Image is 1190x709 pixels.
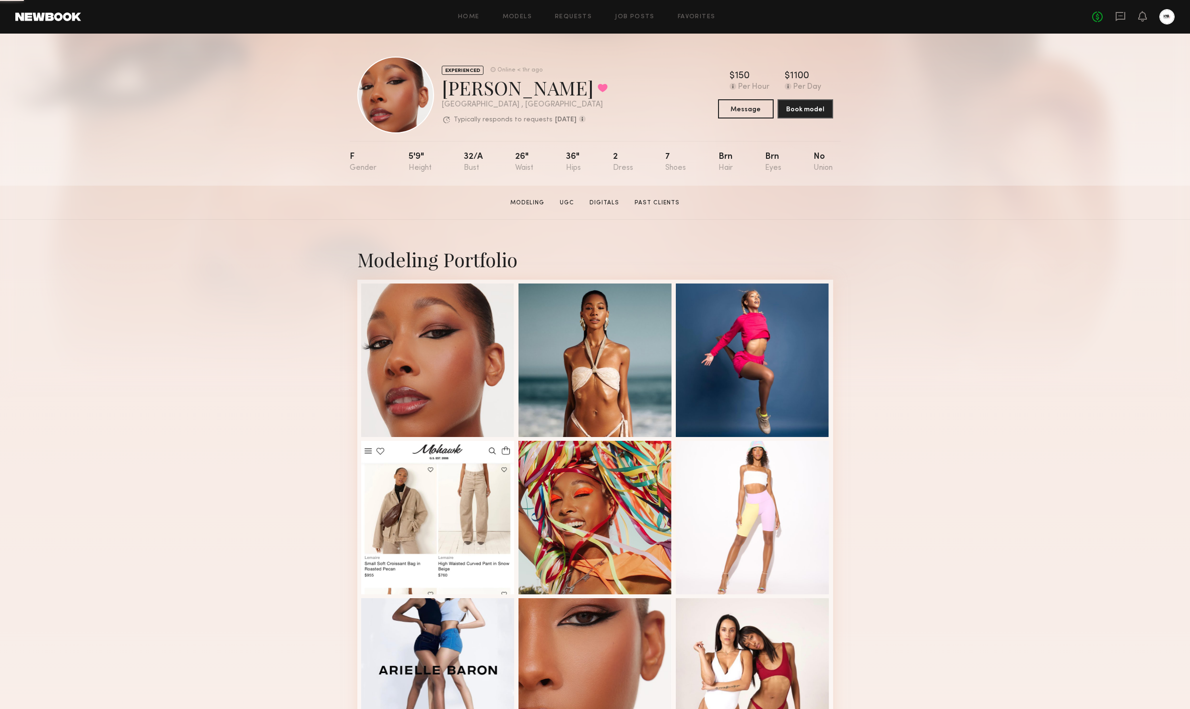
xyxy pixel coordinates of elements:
div: F [350,153,377,172]
a: Modeling [507,199,548,207]
div: [GEOGRAPHIC_DATA] , [GEOGRAPHIC_DATA] [442,101,608,109]
a: UGC [556,199,578,207]
p: Typically responds to requests [454,117,553,123]
div: 150 [735,71,750,81]
button: Book model [778,99,833,118]
a: Job Posts [615,14,655,20]
a: Favorites [678,14,716,20]
div: [PERSON_NAME] [442,75,608,100]
b: [DATE] [555,117,577,123]
div: 5'9" [409,153,432,172]
div: Per Day [793,83,821,92]
a: Home [458,14,480,20]
div: $ [785,71,790,81]
div: 26" [515,153,533,172]
div: EXPERIENCED [442,66,483,75]
div: Per Hour [738,83,769,92]
div: 36" [566,153,581,172]
div: $ [730,71,735,81]
a: Past Clients [631,199,683,207]
div: Brn [719,153,733,172]
div: 32/a [464,153,483,172]
div: No [813,153,833,172]
div: Modeling Portfolio [357,247,833,272]
a: Requests [555,14,592,20]
div: 7 [665,153,686,172]
a: Models [503,14,532,20]
button: Message [718,99,774,118]
a: Digitals [586,199,623,207]
div: Brn [765,153,781,172]
div: Online < 1hr ago [497,67,542,73]
div: 2 [613,153,633,172]
div: 1100 [790,71,809,81]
